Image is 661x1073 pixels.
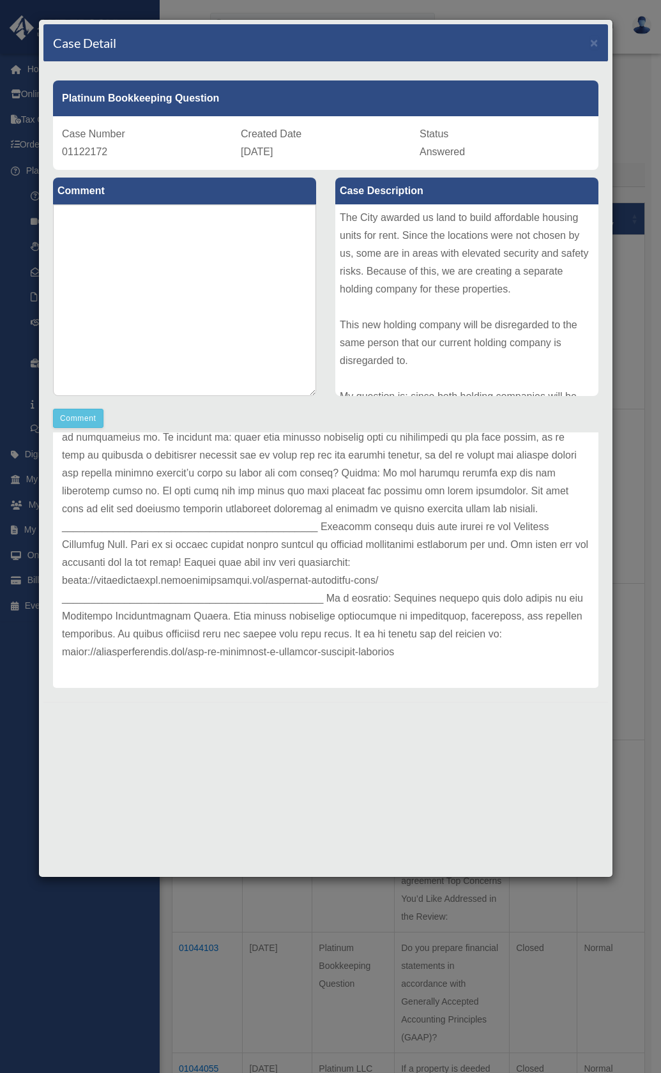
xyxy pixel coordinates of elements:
[420,128,448,139] span: Status
[62,128,125,139] span: Case Number
[62,146,107,157] span: 01122172
[241,146,273,157] span: [DATE]
[53,34,116,52] h4: Case Detail
[590,35,598,50] span: ×
[53,178,316,204] label: Comment
[335,178,598,204] label: Case Description
[241,128,301,139] span: Created Date
[590,36,598,49] button: Close
[335,204,598,396] div: The City awarded us land to build affordable housing units for rent. Since the locations were not...
[420,146,465,157] span: Answered
[53,80,598,116] div: Platinum Bookkeeping Question
[62,357,589,661] p: Lorem ips dol sitam c Adipisci elitse doe temporinci utla etdolore magnaal eni Adminimv Quisno. E...
[53,409,103,428] button: Comment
